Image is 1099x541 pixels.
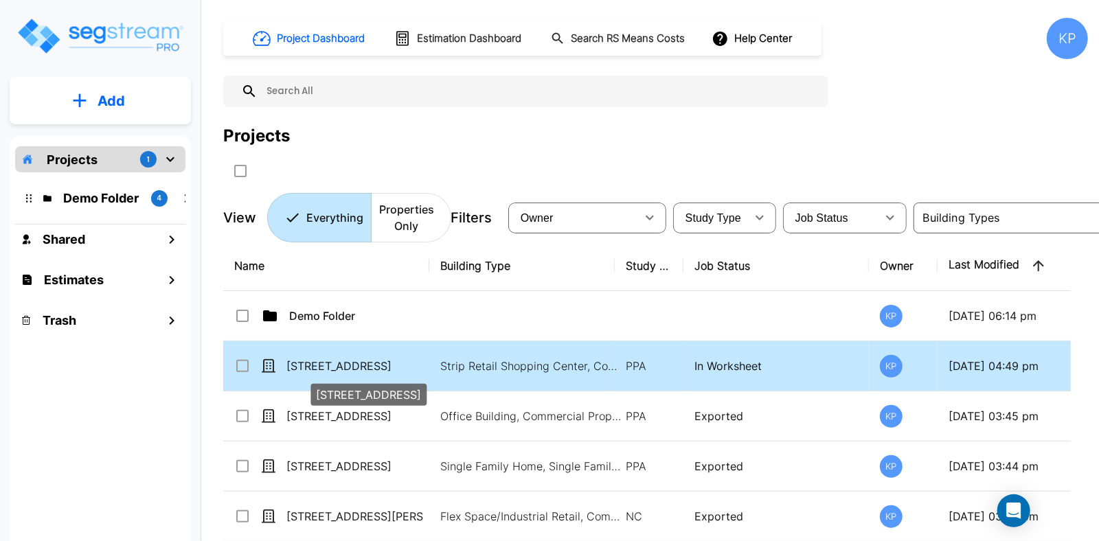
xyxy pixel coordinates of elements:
h1: Project Dashboard [277,31,365,47]
span: Job Status [795,212,848,224]
p: [DATE] 04:49 pm [949,358,1078,374]
h1: Estimates [44,270,104,289]
p: [STREET_ADDRESS] [286,408,424,424]
span: Study Type [686,212,741,224]
p: PPA [626,458,672,474]
input: Search All [258,76,822,107]
th: Building Type [429,241,615,291]
th: Owner [869,241,938,291]
p: Add [98,91,125,111]
h1: Search RS Means Costs [571,31,685,47]
p: Everything [306,209,363,226]
p: 1 [147,154,150,165]
div: Open Intercom Messenger [997,494,1030,527]
p: Exported [694,458,858,474]
th: Study Type [615,241,683,291]
p: Demo Folder [289,308,427,324]
p: Exported [694,408,858,424]
p: [STREET_ADDRESS] [286,458,424,474]
p: PPA [626,358,672,374]
div: Select [786,198,876,237]
p: NC [626,508,672,525]
p: View [223,207,256,228]
button: Project Dashboard [247,23,372,54]
p: PPA [626,408,672,424]
p: Strip Retail Shopping Center, Commercial Property Site [440,358,626,374]
p: Single Family Home, Single Family Home Site [440,458,626,474]
p: Flex Space/Industrial Retail, Commercial Property Site [440,508,626,525]
img: Logo [16,16,184,56]
p: Exported [694,508,858,525]
div: Platform [267,193,451,242]
h1: Estimation Dashboard [417,31,521,47]
p: Projects [47,150,98,169]
div: Select [676,198,746,237]
button: Estimation Dashboard [389,24,529,53]
p: [STREET_ADDRESS] [286,358,424,374]
button: SelectAll [227,157,254,185]
p: Office Building, Commercial Property Site [440,408,626,424]
div: KP [880,355,903,378]
input: Building Types [918,208,1093,227]
p: In Worksheet [694,358,858,374]
h1: Trash [43,311,76,330]
button: Help Center [709,25,797,51]
p: [DATE] 06:14 pm [949,308,1078,324]
th: Job Status [683,241,869,291]
div: KP [880,405,903,428]
div: Select [511,198,636,237]
div: KP [1047,18,1088,59]
button: Search RS Means Costs [545,25,692,52]
p: [DATE] 03:44 pm [949,458,1078,474]
button: Add [10,81,191,121]
span: Owner [521,212,554,224]
p: [DATE] 03:45 pm [949,408,1078,424]
th: Last Modified [938,241,1089,291]
p: Demo Folder [63,189,140,207]
div: KP [880,305,903,327]
h1: Shared [43,230,85,249]
p: Properties Only [379,201,434,234]
p: 4 [157,192,162,204]
div: Projects [223,124,290,148]
button: Everything [267,193,372,242]
button: Properties Only [371,193,451,242]
div: KP [880,455,903,478]
p: Filters [451,207,492,228]
th: Name [223,241,429,291]
div: KP [880,505,903,528]
p: [STREET_ADDRESS] [316,387,421,403]
p: [DATE] 03:42 pm [949,508,1078,525]
p: [STREET_ADDRESS][PERSON_NAME] [286,508,424,525]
